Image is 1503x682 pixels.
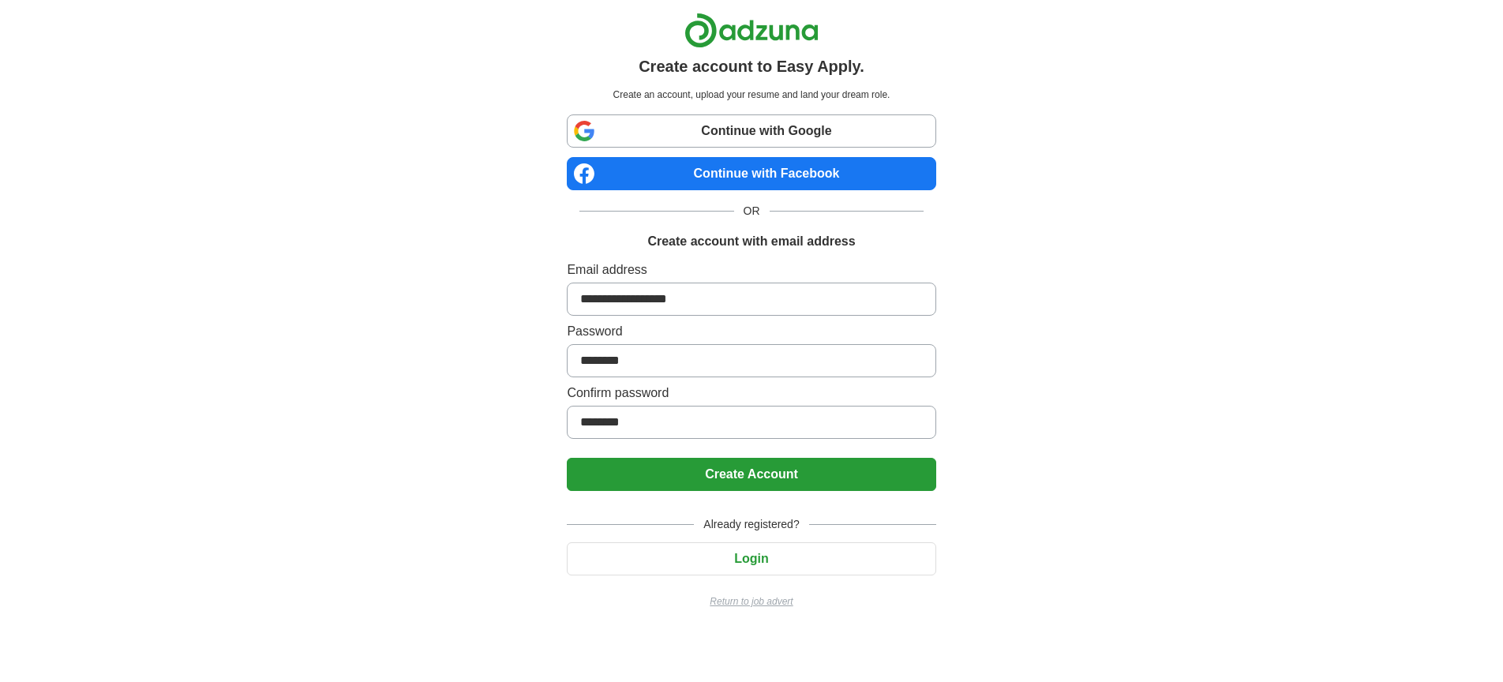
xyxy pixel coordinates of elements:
span: Already registered? [694,516,808,533]
label: Confirm password [567,384,935,403]
a: Continue with Google [567,114,935,148]
label: Email address [567,260,935,279]
p: Create an account, upload your resume and land your dream role. [570,88,932,102]
span: OR [734,203,770,219]
label: Password [567,322,935,341]
a: Login [567,552,935,565]
h1: Create account with email address [647,232,855,251]
a: Continue with Facebook [567,157,935,190]
h1: Create account to Easy Apply. [639,54,864,78]
a: Return to job advert [567,594,935,609]
img: Adzuna logo [684,13,819,48]
button: Login [567,542,935,575]
button: Create Account [567,458,935,491]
